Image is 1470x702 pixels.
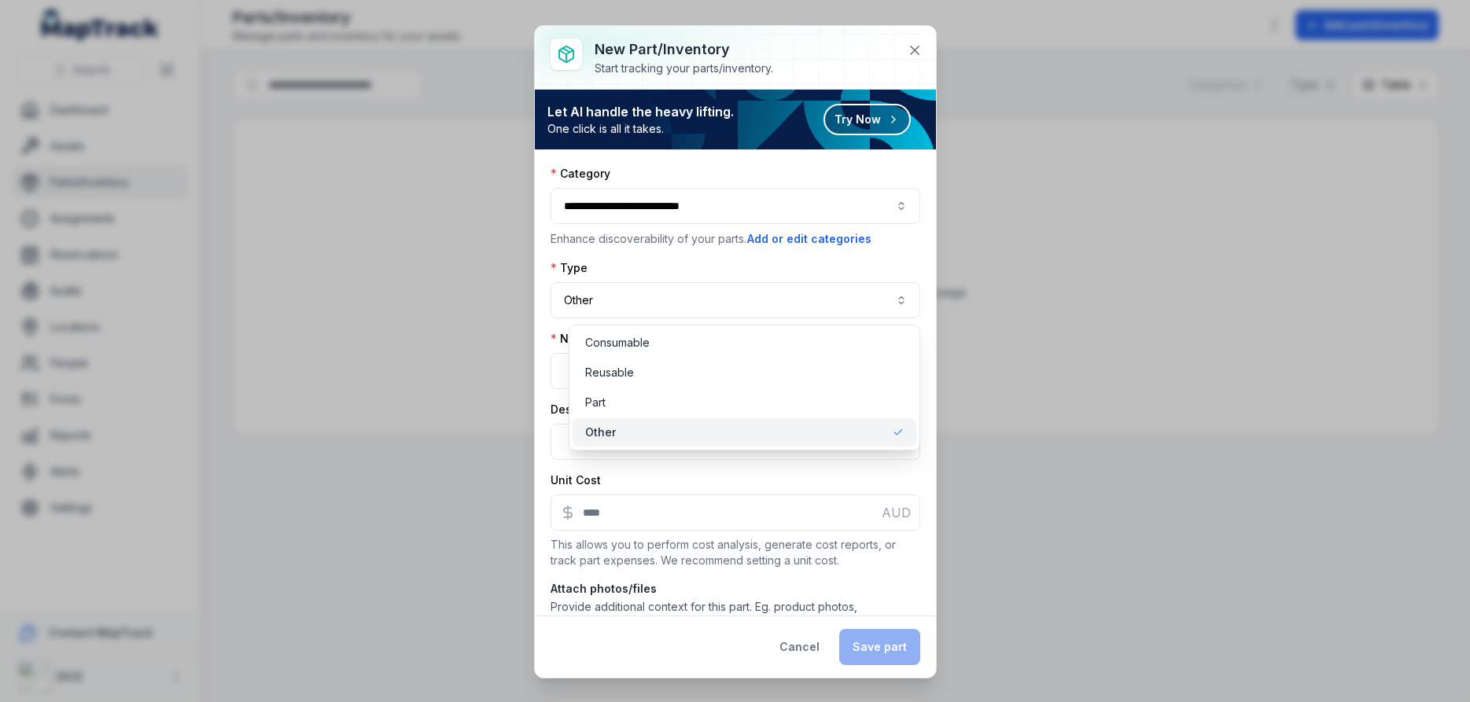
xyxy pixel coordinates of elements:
[585,335,650,351] span: Consumable
[585,395,606,410] span: Part
[585,425,616,440] span: Other
[569,325,920,450] div: Other
[585,365,634,380] span: Reusable
[551,282,920,318] button: Other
